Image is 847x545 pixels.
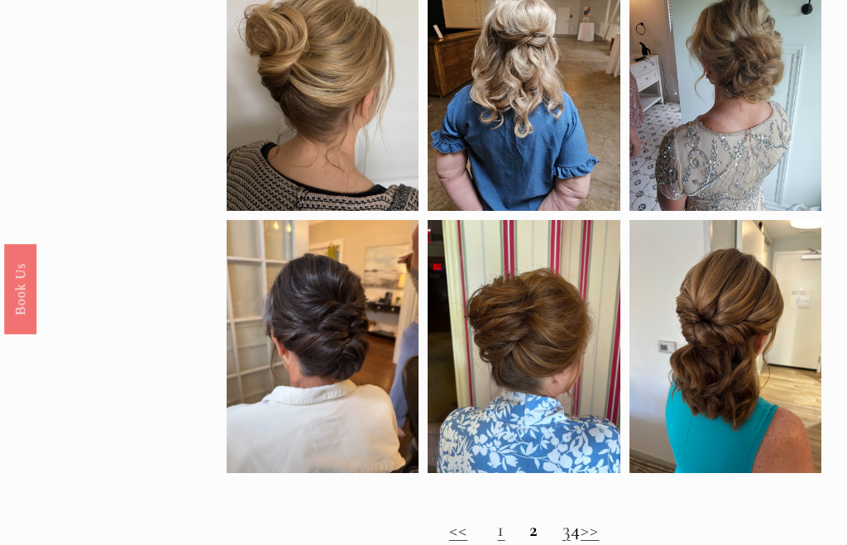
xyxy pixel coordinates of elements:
[227,519,821,542] h2: 4
[449,518,467,542] a: <<
[581,518,599,542] a: >>
[497,518,505,542] a: 1
[4,243,36,333] a: Book Us
[529,518,538,542] strong: 2
[562,518,571,542] a: 3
